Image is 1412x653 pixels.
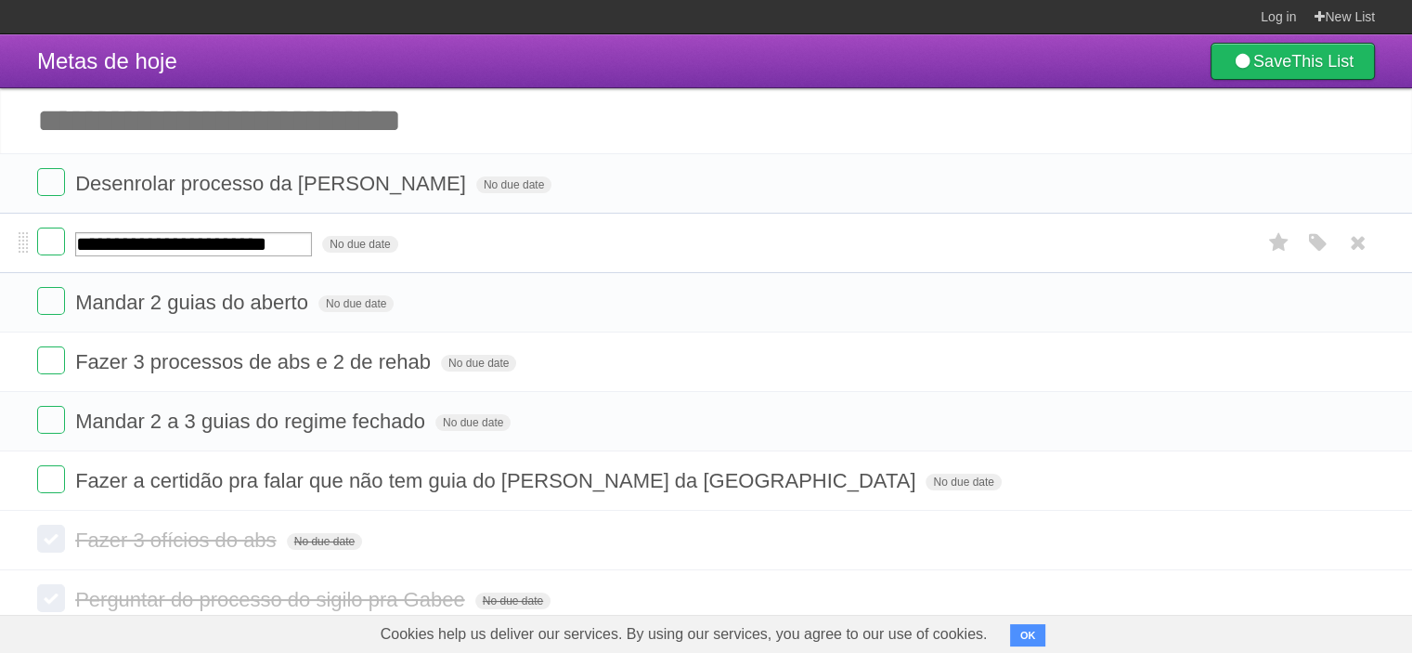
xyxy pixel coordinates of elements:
a: SaveThis List [1211,43,1375,80]
label: Done [37,525,65,553]
span: Perguntar do processo do sigilo pra Gabee [75,588,469,611]
span: Mandar 2 a 3 guias do regime fechado [75,410,430,433]
span: Metas de hoje [37,48,177,73]
span: Cookies help us deliver our services. By using our services, you agree to our use of cookies. [362,616,1006,653]
label: Star task [1262,228,1297,258]
span: Fazer 3 processos de abs e 2 de rehab [75,350,435,373]
label: Done [37,228,65,255]
label: Done [37,168,65,196]
span: No due date [287,533,362,550]
span: No due date [435,414,511,431]
span: Mandar 2 guias do aberto [75,291,313,314]
label: Done [37,346,65,374]
span: No due date [322,236,397,253]
span: Fazer a certidão pra falar que não tem guia do [PERSON_NAME] da [GEOGRAPHIC_DATA] [75,469,920,492]
label: Done [37,465,65,493]
span: No due date [441,355,516,372]
span: No due date [475,593,551,609]
label: Done [37,287,65,315]
span: No due date [476,176,551,193]
label: Done [37,584,65,612]
span: No due date [926,474,1001,490]
span: Fazer 3 ofícios do abs [75,529,280,552]
b: This List [1291,52,1354,71]
label: Done [37,406,65,434]
button: OK [1010,624,1046,646]
span: Desenrolar processo da [PERSON_NAME] [75,172,471,195]
span: No due date [318,295,394,312]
